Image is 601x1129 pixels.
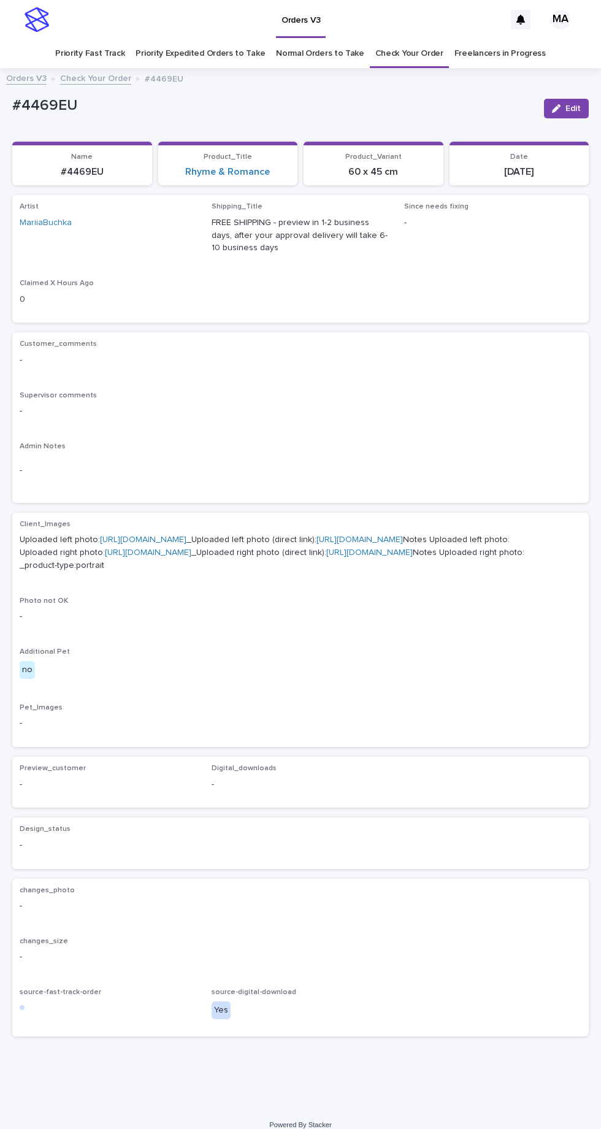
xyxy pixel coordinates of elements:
span: Design_status [20,825,71,833]
p: - [20,839,197,852]
a: Orders V3 [6,71,47,85]
span: Edit [565,104,581,113]
span: Shipping_Title [212,203,262,210]
span: source-digital-download [212,989,296,996]
span: Supervisor comments [20,392,97,399]
p: - [212,778,389,791]
p: 60 x 45 cm [311,166,436,178]
button: Edit [544,99,589,118]
span: changes_photo [20,887,75,894]
span: Photo not OK [20,597,68,605]
img: stacker-logo-s-only.png [25,7,49,32]
p: - [20,354,581,367]
a: [URL][DOMAIN_NAME] [326,548,413,557]
a: Check Your Order [60,71,131,85]
span: Artist [20,203,39,210]
p: #4469EU [20,166,145,178]
span: source-fast-track-order [20,989,101,996]
p: - [20,464,581,477]
a: MariiaBuchka [20,216,72,229]
a: Rhyme & Romance [185,166,270,178]
div: MA [551,10,570,29]
span: Product_Title [204,153,252,161]
span: Since needs fixing [404,203,469,210]
a: [URL][DOMAIN_NAME] [316,535,403,544]
a: [URL][DOMAIN_NAME] [100,535,186,544]
span: Digital_downloads [212,765,277,772]
a: [URL][DOMAIN_NAME] [105,548,191,557]
p: - [20,717,581,730]
p: #4469EU [145,71,183,85]
div: no [20,661,35,679]
div: Yes [212,1001,231,1019]
a: Priority Expedited Orders to Take [136,39,265,68]
p: Uploaded left photo: _Uploaded left photo (direct link): Notes Uploaded left photo: Uploaded righ... [20,534,581,572]
span: Date [510,153,528,161]
span: Name [71,153,93,161]
span: Preview_customer [20,765,86,772]
span: changes_size [20,938,68,945]
span: Client_Images [20,521,71,528]
p: FREE SHIPPING - preview in 1-2 business days, after your approval delivery will take 6-10 busines... [212,216,389,255]
p: - [20,405,581,418]
span: Pet_Images [20,704,63,711]
p: [DATE] [457,166,582,178]
p: - [404,216,581,229]
span: Claimed X Hours Ago [20,280,94,287]
p: - [20,610,581,623]
span: Customer_comments [20,340,97,348]
p: - [20,951,581,963]
p: - [20,778,197,791]
span: Product_Variant [345,153,402,161]
a: Normal Orders to Take [276,39,364,68]
p: - [20,900,581,913]
span: Admin Notes [20,443,66,450]
a: Freelancers in Progress [454,39,546,68]
p: 0 [20,293,197,306]
a: Check Your Order [375,39,443,68]
span: Additional Pet [20,648,70,656]
a: Powered By Stacker [269,1121,331,1128]
a: Priority Fast Track [55,39,124,68]
p: #4469EU [12,97,534,115]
